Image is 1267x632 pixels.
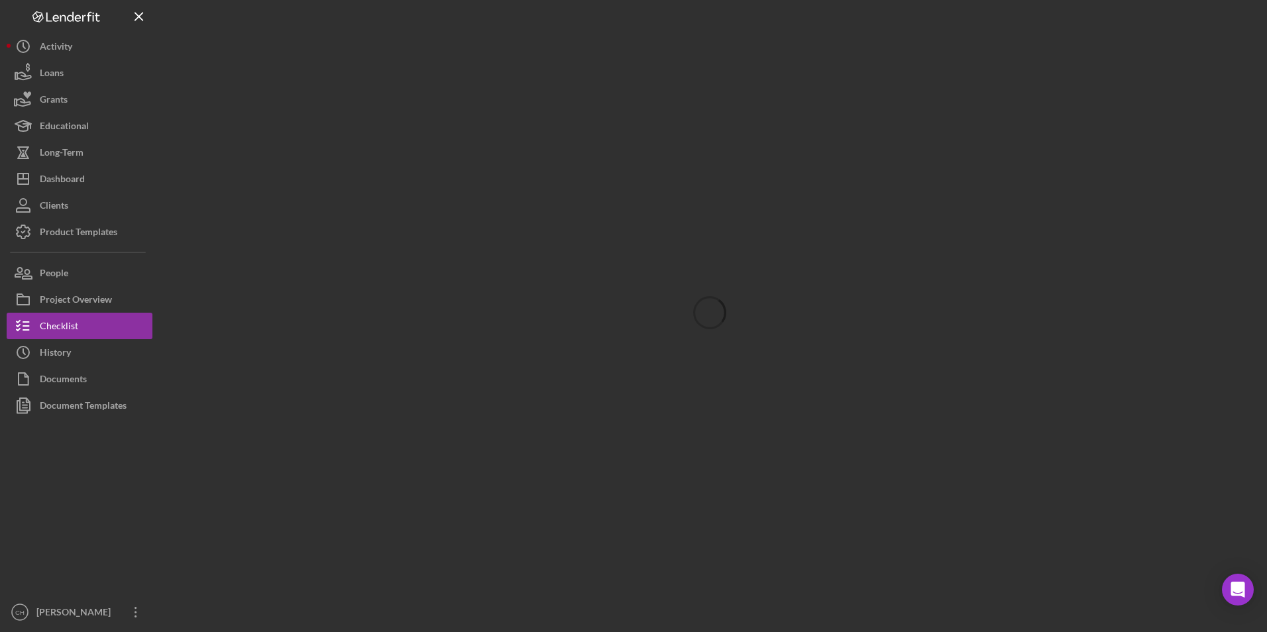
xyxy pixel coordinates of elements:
div: Project Overview [40,286,112,316]
div: People [40,260,68,290]
div: Activity [40,33,72,63]
div: History [40,339,71,369]
button: Documents [7,366,152,392]
button: Clients [7,192,152,219]
button: Product Templates [7,219,152,245]
div: Grants [40,86,68,116]
button: Loans [7,60,152,86]
div: Documents [40,366,87,395]
button: Grants [7,86,152,113]
div: [PERSON_NAME] [33,599,119,629]
text: CH [15,609,25,616]
div: Checklist [40,313,78,342]
div: Document Templates [40,392,127,422]
button: Long-Term [7,139,152,166]
div: Dashboard [40,166,85,195]
div: Open Intercom Messenger [1222,574,1254,606]
button: People [7,260,152,286]
div: Clients [40,192,68,222]
button: Dashboard [7,166,152,192]
div: Long-Term [40,139,83,169]
button: Educational [7,113,152,139]
button: Checklist [7,313,152,339]
button: Document Templates [7,392,152,419]
button: CH[PERSON_NAME] [7,599,152,625]
button: Project Overview [7,286,152,313]
div: Product Templates [40,219,117,248]
button: History [7,339,152,366]
div: Educational [40,113,89,142]
div: Loans [40,60,64,89]
button: Activity [7,33,152,60]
